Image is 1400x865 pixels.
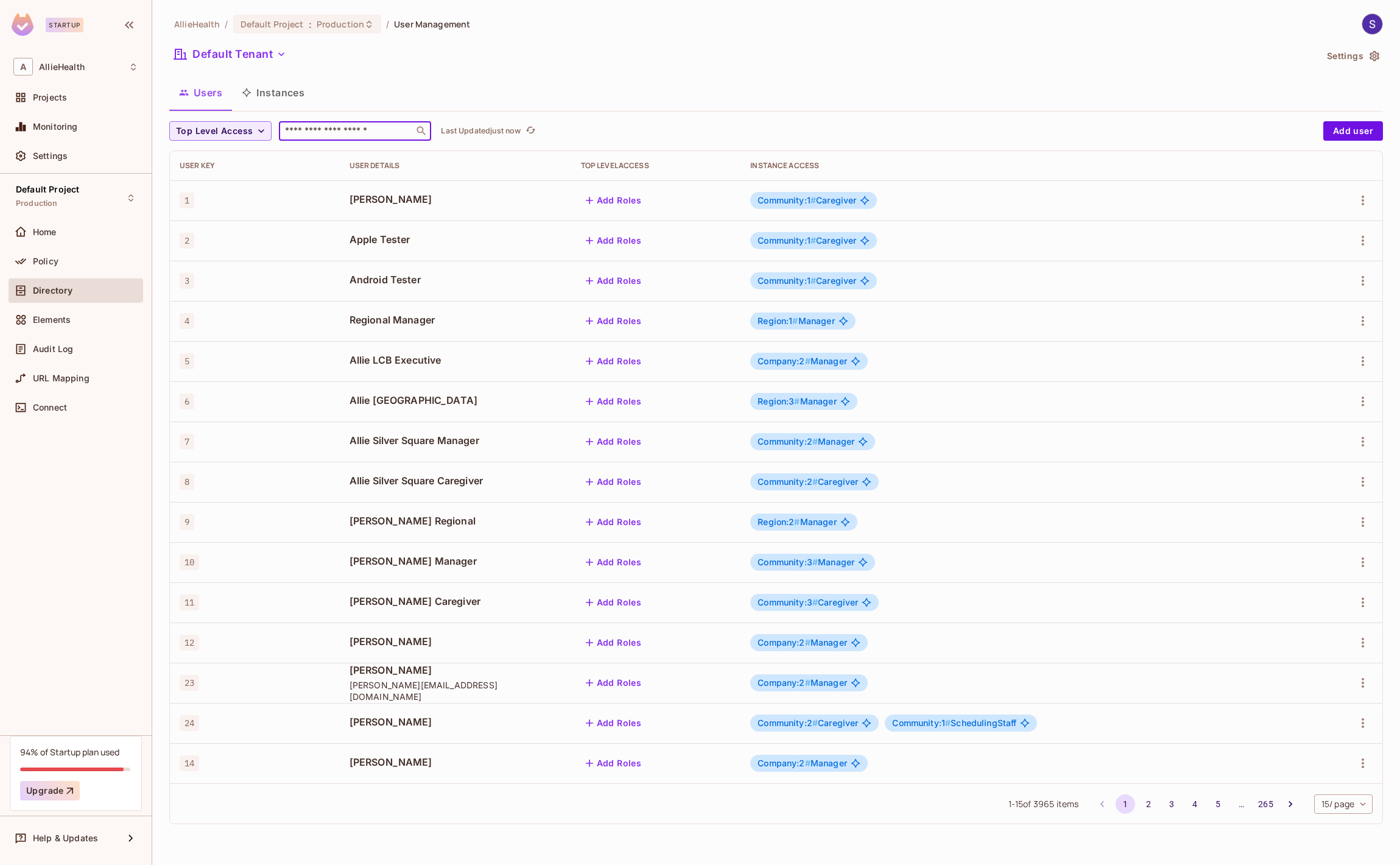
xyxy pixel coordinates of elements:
[1323,121,1383,141] button: Add user
[758,637,811,648] span: Company:2
[812,557,818,567] span: #
[33,373,90,383] span: URL Mapping
[581,633,647,652] button: Add Roles
[169,77,232,108] button: Users
[33,315,71,325] span: Elements
[350,679,561,702] span: [PERSON_NAME][EMAIL_ADDRESS][DOMAIN_NAME]
[805,356,811,366] span: #
[1116,794,1135,814] button: page 1
[758,557,854,567] span: Manager
[176,124,253,139] span: Top Level Access
[1231,798,1251,810] div: …
[16,185,79,194] span: Default Project
[581,673,647,693] button: Add Roles
[350,715,561,729] span: [PERSON_NAME]
[581,231,647,250] button: Add Roles
[794,396,800,406] span: #
[180,394,194,409] span: 6
[180,353,194,369] span: 5
[892,718,951,728] span: Community:1
[241,18,304,30] span: Default Project
[13,58,33,76] span: A
[758,677,811,688] span: Company:2
[174,18,220,30] span: the active workspace
[811,235,816,245] span: #
[750,161,1300,171] div: Instance Access
[169,121,272,141] button: Top Level Access
[12,13,33,36] img: SReyMgAAAABJRU5ErkJggg==
[20,781,80,800] button: Upgrade
[350,273,561,286] span: Android Tester
[350,394,561,407] span: Allie [GEOGRAPHIC_DATA]
[180,554,199,570] span: 10
[581,512,647,532] button: Add Roles
[180,233,194,249] span: 2
[581,161,731,171] div: Top Level Access
[758,316,834,326] span: Manager
[350,514,561,528] span: [PERSON_NAME] Regional
[1185,794,1205,814] button: Go to page 4
[350,313,561,327] span: Regional Manager
[758,236,856,245] span: Caregiver
[350,474,561,487] span: Allie Silver Square Caregiver
[1162,794,1181,814] button: Go to page 3
[892,718,1016,728] span: SchedulingStaff
[169,44,291,64] button: Default Tenant
[46,18,83,32] div: Startup
[758,276,856,286] span: Caregiver
[33,227,57,237] span: Home
[521,124,538,138] span: Click to refresh data
[180,675,199,691] span: 23
[317,18,364,30] span: Production
[1362,14,1382,34] img: Stephen Morrison
[811,195,816,205] span: #
[581,713,647,733] button: Add Roles
[758,477,858,487] span: Caregiver
[758,517,836,527] span: Manager
[581,553,647,572] button: Add Roles
[945,718,951,728] span: #
[1208,794,1228,814] button: Go to page 5
[180,755,199,771] span: 14
[758,316,798,326] span: Region:1
[350,554,561,568] span: [PERSON_NAME] Manager
[581,472,647,492] button: Add Roles
[350,663,561,677] span: [PERSON_NAME]
[758,718,818,728] span: Community:2
[180,192,194,208] span: 1
[581,593,647,612] button: Add Roles
[1314,794,1373,814] div: 15 / page
[1322,46,1383,66] button: Settings
[812,718,818,728] span: #
[758,638,847,648] span: Manager
[581,754,647,773] button: Add Roles
[1091,794,1301,814] nav: pagination navigation
[180,161,330,171] div: User Key
[350,161,561,171] div: User Details
[758,597,818,607] span: Community:3
[350,192,561,206] span: [PERSON_NAME]
[805,677,811,688] span: #
[758,758,811,768] span: Company:2
[758,557,818,567] span: Community:3
[1139,794,1158,814] button: Go to page 2
[33,833,98,843] span: Help & Updates
[441,126,521,136] p: Last Updated just now
[758,195,816,205] span: Community:1
[581,392,647,411] button: Add Roles
[350,635,561,648] span: [PERSON_NAME]
[394,18,470,30] span: User Management
[33,344,73,354] span: Audit Log
[39,62,85,72] span: Workspace: AllieHealth
[758,436,818,447] span: Community:2
[1281,794,1300,814] button: Go to next page
[792,316,798,326] span: #
[758,718,858,728] span: Caregiver
[16,199,58,208] span: Production
[758,235,816,245] span: Community:1
[758,678,847,688] span: Manager
[758,396,800,406] span: Region:3
[758,476,818,487] span: Community:2
[386,18,389,30] li: /
[33,403,67,412] span: Connect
